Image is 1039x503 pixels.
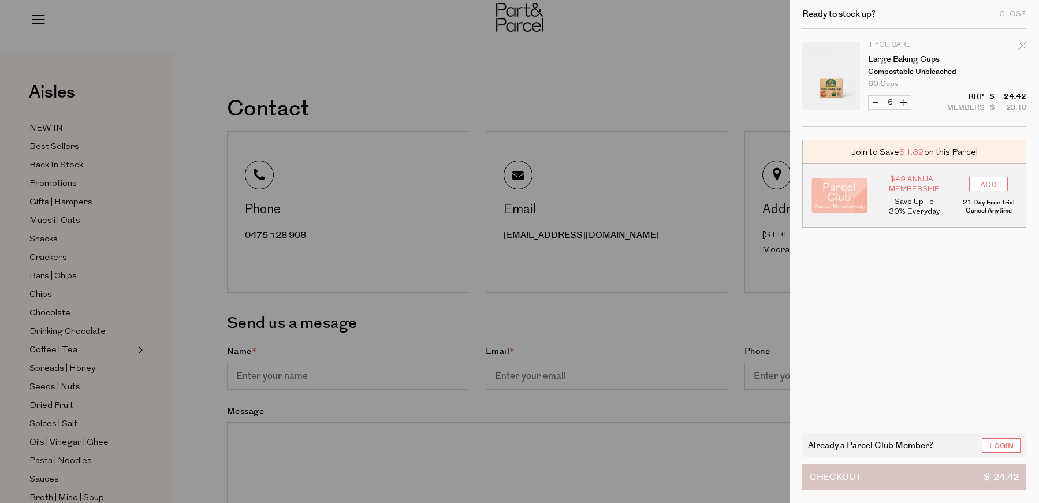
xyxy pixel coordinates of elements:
a: Login [982,438,1021,453]
span: Checkout [810,465,861,489]
p: Save Up To 30% Everyday [886,197,943,217]
span: $1.32 [899,146,924,158]
span: 60 Cups [868,80,898,88]
p: Compostable Unbleached [868,68,958,76]
input: QTY Large Baking Cups [882,96,897,109]
input: ADD [969,177,1008,191]
p: If You Care [868,42,958,49]
span: Already a Parcel Club Member? [808,438,933,452]
span: $49 Annual Membership [886,174,943,194]
h2: Ready to stock up? [802,10,876,18]
div: Remove Large Baking Cups [1018,40,1026,55]
div: Join to Save on this Parcel [802,140,1026,164]
span: $ 24.42 [984,465,1019,489]
div: Close [999,10,1026,18]
p: 21 Day Free Trial Cancel Anytime [960,199,1017,215]
a: Large Baking Cups [868,55,958,64]
button: Checkout$ 24.42 [802,464,1026,490]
